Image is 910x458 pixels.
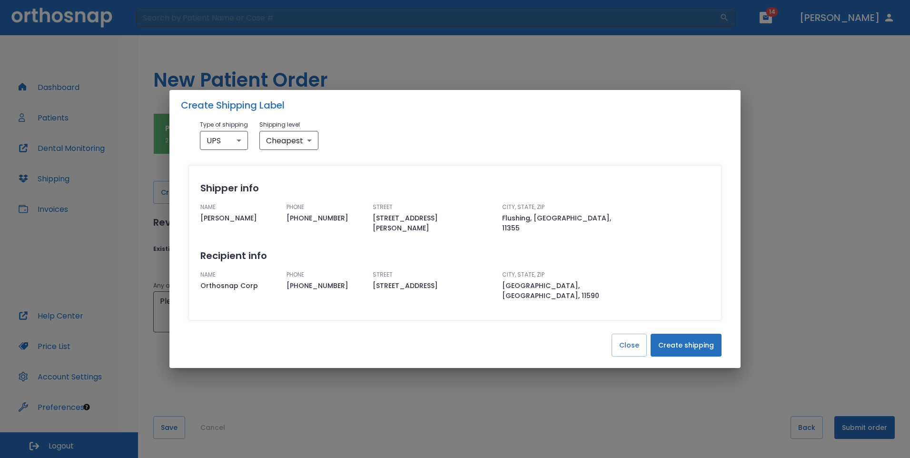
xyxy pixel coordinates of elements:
[651,334,722,357] button: Create shipping
[287,203,365,211] p: PHONE
[287,270,365,279] p: PHONE
[200,270,279,279] p: NAME
[502,203,624,211] p: CITY, STATE, ZIP
[287,213,365,223] span: [PHONE_NUMBER]
[200,249,710,263] h2: Recipient info
[287,281,365,291] span: [PHONE_NUMBER]
[200,120,248,129] p: Type of shipping
[502,270,624,279] p: CITY, STATE, ZIP
[373,270,495,279] p: STREET
[502,213,624,233] span: Flushing, [GEOGRAPHIC_DATA], 11355
[612,334,647,357] button: Close
[200,203,279,211] p: NAME
[259,131,318,150] div: Cheapest
[259,120,318,129] p: Shipping level
[200,213,279,223] span: [PERSON_NAME]
[373,281,495,291] span: [STREET_ADDRESS]
[373,203,495,211] p: STREET
[502,281,624,301] span: [GEOGRAPHIC_DATA], [GEOGRAPHIC_DATA], 11590
[200,131,248,150] div: UPS
[200,281,279,291] span: Orthosnap Corp
[200,181,710,195] h2: Shipper info
[373,213,495,233] span: [STREET_ADDRESS][PERSON_NAME]
[169,90,741,120] h2: Create Shipping Label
